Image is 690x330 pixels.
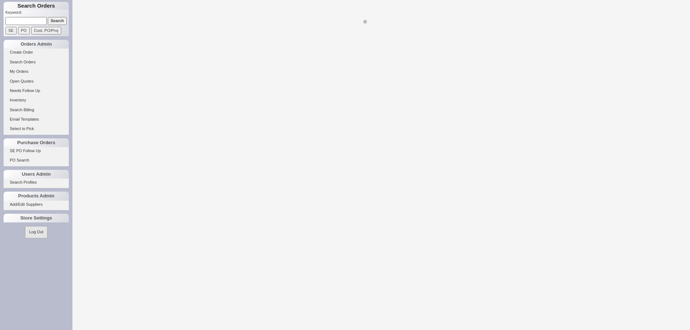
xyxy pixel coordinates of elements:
[4,138,69,147] div: Purchase Orders
[4,40,69,49] div: Orders Admin
[4,116,69,123] a: Email Templates
[5,27,17,34] input: SE
[48,17,67,25] input: Search
[4,68,69,75] a: My Orders
[4,201,69,208] a: Add/Edit Suppliers
[4,125,69,133] a: Select to Pick
[4,179,69,186] a: Search Profiles
[25,226,47,238] button: Log Out
[4,106,69,114] a: Search Billing
[31,27,61,34] input: Cust. PO/Proj
[4,147,69,155] a: SE PO Follow Up
[5,10,69,17] p: Keyword:
[4,192,69,200] div: Products Admin
[4,2,69,10] h1: Search Orders
[4,78,69,85] a: Open Quotes
[4,58,69,66] a: Search Orders
[4,87,69,95] a: Needs Follow Up
[4,96,69,104] a: Inventory
[18,27,30,34] input: PO
[4,49,69,56] a: Create Order
[4,214,69,222] div: Store Settings
[4,156,69,164] a: PO Search
[4,170,69,179] div: Users Admin
[10,88,40,93] span: Needs Follow Up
